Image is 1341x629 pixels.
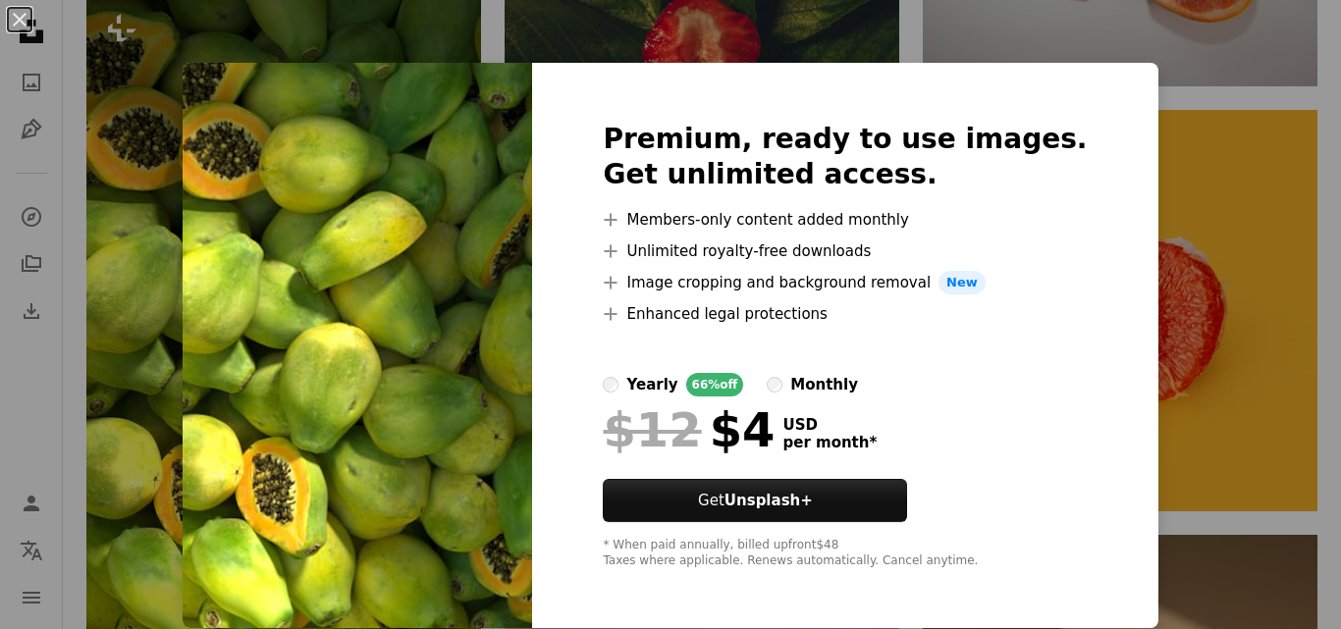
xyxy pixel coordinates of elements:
button: GetUnsplash+ [603,479,907,522]
li: Unlimited royalty-free downloads [603,239,1087,263]
li: Enhanced legal protections [603,302,1087,326]
h2: Premium, ready to use images. Get unlimited access. [603,122,1087,192]
li: Image cropping and background removal [603,271,1087,294]
div: 66% off [686,373,744,396]
input: monthly [767,377,782,393]
strong: Unsplash+ [724,492,813,509]
div: $4 [603,404,775,455]
div: monthly [790,373,858,396]
span: USD [782,416,877,434]
input: yearly66%off [603,377,618,393]
div: * When paid annually, billed upfront $48 Taxes where applicable. Renews automatically. Cancel any... [603,538,1087,569]
span: $12 [603,404,701,455]
span: per month * [782,434,877,451]
div: yearly [626,373,677,396]
li: Members-only content added monthly [603,208,1087,232]
img: premium_photo-1675639895212-696149c275f9 [183,63,532,628]
span: New [939,271,986,294]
